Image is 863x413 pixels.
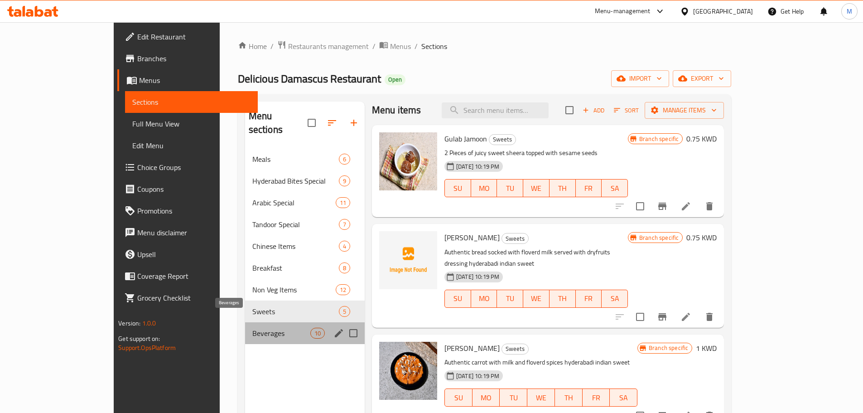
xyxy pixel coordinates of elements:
[448,182,468,195] span: SU
[673,70,731,87] button: export
[453,272,503,281] span: [DATE] 10:19 PM
[379,40,411,52] a: Menus
[605,292,624,305] span: SA
[502,344,528,354] span: Sweets
[444,247,628,269] p: Authentic bread socked with floverd milk served with dryfruits dressing hyderabadi indian sweet
[444,290,471,308] button: SU
[579,292,598,305] span: FR
[605,182,624,195] span: SA
[444,147,628,159] p: 2 Pieces of juicy sweet sheera topped with sesame seeds
[610,389,637,407] button: SA
[339,175,350,186] div: items
[117,48,258,69] a: Branches
[139,75,251,86] span: Menus
[379,342,437,400] img: Gajar Halwa
[553,292,572,305] span: TH
[550,290,576,308] button: TH
[415,41,418,52] li: /
[448,292,468,305] span: SU
[245,322,365,344] div: Beverages10edit
[252,175,339,186] div: Hyderabad Bites Special
[501,233,529,244] div: Sweets
[444,231,500,244] span: [PERSON_NAME]
[117,200,258,222] a: Promotions
[581,105,606,116] span: Add
[137,271,251,282] span: Coverage Report
[453,162,503,171] span: [DATE] 10:19 PM
[137,249,251,260] span: Upsell
[527,182,546,195] span: WE
[611,70,669,87] button: import
[475,182,494,195] span: MO
[602,179,628,197] button: SA
[576,290,602,308] button: FR
[118,333,160,345] span: Get support on:
[343,112,365,134] button: Add section
[699,306,720,328] button: delete
[252,262,339,273] div: Breakfast
[501,344,529,355] div: Sweets
[631,197,650,216] span: Select to update
[579,103,608,117] button: Add
[612,103,641,117] button: Sort
[277,40,369,52] a: Restaurants management
[339,155,350,164] span: 6
[372,103,421,117] h2: Menu items
[501,182,520,195] span: TU
[385,76,405,83] span: Open
[651,306,673,328] button: Branch-specific-item
[379,132,437,190] img: Gulab Jamoon
[489,134,516,145] span: Sweets
[245,170,365,192] div: Hyderabad Bites Special9
[527,389,555,407] button: WE
[652,105,717,116] span: Manage items
[321,112,343,134] span: Sort sections
[553,182,572,195] span: TH
[132,140,251,151] span: Edit Menu
[503,391,524,404] span: TU
[336,197,350,208] div: items
[586,391,607,404] span: FR
[245,148,365,170] div: Meals6
[471,290,497,308] button: MO
[579,103,608,117] span: Add item
[245,145,365,348] nav: Menu sections
[501,292,520,305] span: TU
[385,74,405,85] div: Open
[379,231,437,289] img: Shahi Tukda
[137,53,251,64] span: Branches
[252,284,336,295] span: Non Veg Items
[497,290,523,308] button: TU
[336,286,350,294] span: 12
[471,179,497,197] button: MO
[117,26,258,48] a: Edit Restaurant
[472,389,500,407] button: MO
[132,97,251,107] span: Sections
[137,162,251,173] span: Choice Groups
[372,41,376,52] li: /
[442,102,549,118] input: search
[245,214,365,235] div: Tandoor Special7
[252,154,339,165] span: Meals
[699,195,720,217] button: delete
[693,6,753,16] div: [GEOGRAPHIC_DATA]
[555,389,583,407] button: TH
[252,241,339,252] span: Chinese Items
[288,41,369,52] span: Restaurants management
[252,306,339,317] span: Sweets
[618,73,662,84] span: import
[117,287,258,309] a: Grocery Checklist
[245,235,365,257] div: Chinese Items4
[118,317,140,329] span: Version:
[118,342,176,354] a: Support.OpsPlatform
[502,233,528,244] span: Sweets
[336,199,350,207] span: 11
[696,342,717,355] h6: 1 KWD
[531,391,551,404] span: WE
[686,132,717,145] h6: 0.75 KWD
[245,279,365,301] div: Non Veg Items12
[339,307,350,316] span: 5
